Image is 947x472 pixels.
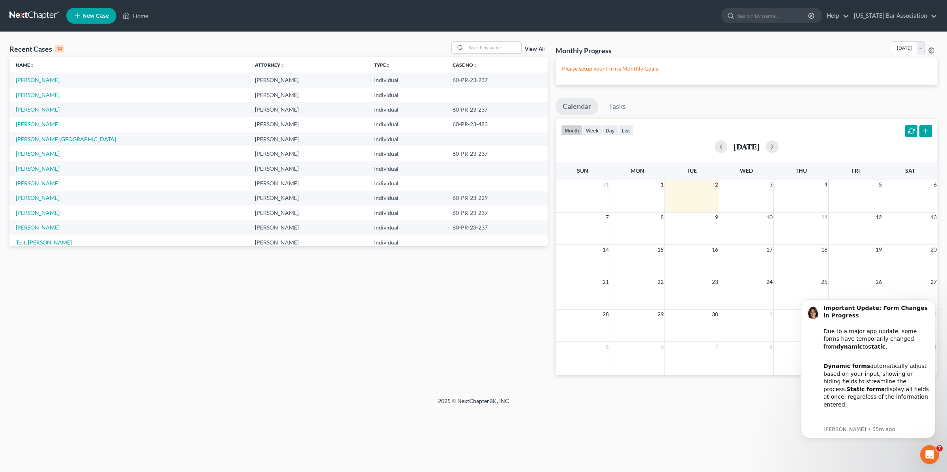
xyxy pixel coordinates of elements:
a: View All [525,47,545,52]
h2: [DATE] [734,142,760,151]
td: Individual [368,235,446,250]
span: 22 [657,277,664,287]
button: list [618,125,633,136]
td: [PERSON_NAME] [249,235,368,250]
td: [PERSON_NAME] [249,117,368,132]
input: Search by name... [737,8,809,23]
span: 23 [711,277,719,287]
span: 7 [605,213,610,222]
span: 5 [878,180,883,189]
h3: Monthly Progress [556,46,612,55]
a: Typeunfold_more [374,62,391,68]
td: 60-PR-23-237 [446,205,547,220]
span: New Case [82,13,109,19]
td: [PERSON_NAME] [249,102,368,117]
a: [PERSON_NAME] [16,76,60,83]
td: 60-PR-23-229 [446,191,547,205]
span: 8 [660,213,664,222]
i: unfold_more [30,63,35,68]
span: Thu [795,167,807,174]
a: [US_STATE] Bar Association [850,9,937,23]
a: Help [823,9,849,23]
span: 17 [765,245,773,254]
span: 1 [769,310,773,319]
span: 3 [769,180,773,189]
span: 19 [875,245,883,254]
span: 25 [820,277,828,287]
a: [PERSON_NAME] [16,91,60,98]
td: [PERSON_NAME] [249,73,368,87]
a: [PERSON_NAME] [16,180,60,187]
td: Individual [368,146,446,161]
span: 28 [602,310,610,319]
a: [PERSON_NAME] [16,165,60,172]
span: 11 [820,213,828,222]
span: 4 [823,180,828,189]
span: 12 [875,213,883,222]
span: Sat [905,167,915,174]
span: 13 [930,213,938,222]
td: Individual [368,73,446,87]
td: Individual [368,132,446,146]
iframe: Intercom live chat [920,445,939,464]
td: 60-PR-23-483 [446,117,547,132]
td: [PERSON_NAME] [249,191,368,205]
div: Our team is actively working to re-integrate dynamic functionality and expects to have it restore... [34,120,140,182]
span: Wed [740,167,753,174]
td: 60-PR-23-237 [446,102,547,117]
td: [PERSON_NAME] [249,161,368,176]
td: [PERSON_NAME] [249,176,368,190]
i: unfold_more [280,63,285,68]
span: 18 [820,245,828,254]
a: Attorneyunfold_more [255,62,285,68]
span: 5 [605,342,610,351]
td: [PERSON_NAME] [249,220,368,235]
p: Message from Emma, sent 55m ago [34,133,140,140]
a: Test, [PERSON_NAME] [16,239,72,246]
td: 60-PR-23-237 [446,146,547,161]
span: 29 [657,310,664,319]
span: 9 [714,213,719,222]
span: 24 [765,277,773,287]
span: 21 [602,277,610,287]
input: Search by name... [466,42,521,53]
a: Case Nounfold_more [453,62,478,68]
i: unfold_more [473,63,478,68]
a: [PERSON_NAME] [16,194,60,201]
a: [PERSON_NAME] [16,150,60,157]
p: Please setup your Firm's Monthly Goals [562,65,931,73]
button: day [602,125,618,136]
span: 8 [769,342,773,351]
span: Tue [687,167,697,174]
span: Mon [631,167,644,174]
i: unfold_more [386,63,391,68]
td: [PERSON_NAME] [249,132,368,146]
td: Individual [368,191,446,205]
button: week [582,125,602,136]
span: 27 [930,277,938,287]
iframe: Intercom notifications message [789,293,947,443]
span: 2 [714,180,719,189]
td: Individual [368,220,446,235]
span: Fri [852,167,860,174]
span: 6 [660,342,664,351]
span: 20 [930,245,938,254]
td: [PERSON_NAME] [249,88,368,102]
div: 2025 © NextChapterBK, INC [249,397,698,411]
td: Individual [368,161,446,176]
span: 7 [714,342,719,351]
td: Individual [368,88,446,102]
td: Individual [368,102,446,117]
td: 60-PR-23-237 [446,73,547,87]
a: Tasks [602,98,633,115]
span: 7 [936,445,943,451]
